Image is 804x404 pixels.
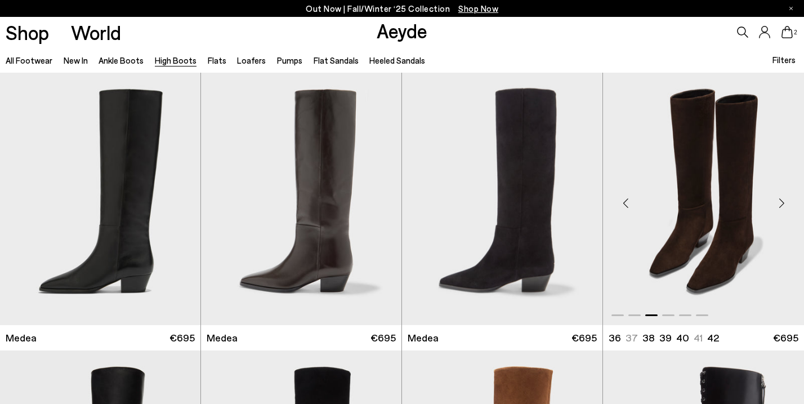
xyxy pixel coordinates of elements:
[71,23,121,42] a: World
[155,55,196,65] a: High Boots
[277,55,302,65] a: Pumps
[603,325,804,350] a: 36 37 38 39 40 41 42 €695
[207,331,238,345] span: Medea
[377,19,427,42] a: Aeyde
[609,331,621,345] li: 36
[773,331,798,345] span: €695
[64,55,88,65] a: New In
[6,55,52,65] a: All Footwear
[201,73,401,325] img: Medea Knee-High Boots
[458,3,498,14] span: Navigate to /collections/new-in
[402,73,602,325] a: Next slide Previous slide
[793,29,798,35] span: 2
[314,55,359,65] a: Flat Sandals
[603,73,804,325] a: Next slide Previous slide
[237,55,266,65] a: Loafers
[99,55,144,65] a: Ankle Boots
[369,55,425,65] a: Heeled Sandals
[402,73,602,325] div: 1 / 6
[201,325,401,350] a: Medea €695
[642,331,655,345] li: 38
[659,331,672,345] li: 39
[571,331,597,345] span: €695
[781,26,793,38] a: 2
[609,187,642,220] div: Previous slide
[208,55,226,65] a: Flats
[6,331,37,345] span: Medea
[306,2,498,16] p: Out Now | Fall/Winter ‘25 Collection
[6,23,49,42] a: Shop
[408,331,439,345] span: Medea
[676,331,689,345] li: 40
[772,55,796,65] span: Filters
[609,331,716,345] ul: variant
[169,331,195,345] span: €695
[402,325,602,350] a: Medea €695
[707,331,719,345] li: 42
[370,331,396,345] span: €695
[603,73,804,325] div: 3 / 6
[402,73,602,325] img: Medea Suede Knee-High Boots
[765,187,798,220] div: Next slide
[603,73,804,325] img: Medea Suede Knee-High Boots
